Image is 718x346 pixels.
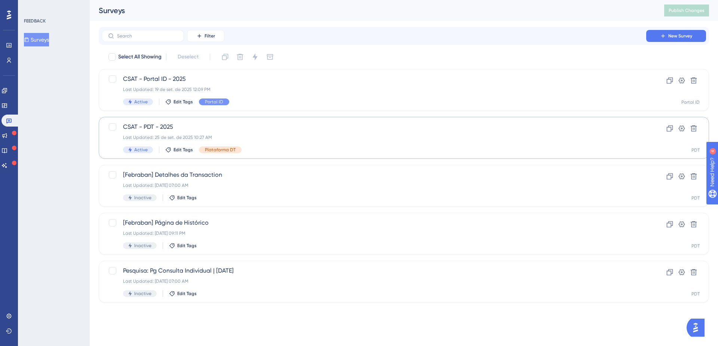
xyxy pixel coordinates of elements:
[134,99,148,105] span: Active
[165,99,193,105] button: Edit Tags
[205,33,215,39] span: Filter
[691,147,700,153] div: PDT
[205,147,236,153] span: Plataforma DT
[681,99,700,105] div: Portal ID
[134,291,151,297] span: Inactive
[205,99,223,105] span: Portal ID
[174,99,193,105] span: Edit Tags
[24,18,46,24] div: FEEDBACK
[123,266,625,275] span: Pesquisa: Pg Consulta Individual | [DATE]
[123,170,625,179] span: [Febraban] Detalhes da Transaction
[123,278,625,284] div: Last Updated: [DATE] 07:00 AM
[117,33,178,39] input: Search
[178,52,199,61] span: Deselect
[171,50,205,64] button: Deselect
[669,7,705,13] span: Publish Changes
[169,291,197,297] button: Edit Tags
[123,75,625,84] span: CSAT - Portal ID - 2025
[123,122,625,131] span: CSAT - PDT - 2025
[691,195,700,201] div: PDT
[187,30,224,42] button: Filter
[177,243,197,249] span: Edit Tags
[664,4,709,16] button: Publish Changes
[169,195,197,201] button: Edit Tags
[134,147,148,153] span: Active
[177,291,197,297] span: Edit Tags
[123,230,625,236] div: Last Updated: [DATE] 09:11 PM
[123,182,625,188] div: Last Updated: [DATE] 07:00 AM
[134,243,151,249] span: Inactive
[174,147,193,153] span: Edit Tags
[99,5,645,16] div: Surveys
[687,316,709,339] iframe: UserGuiding AI Assistant Launcher
[118,52,162,61] span: Select All Showing
[177,195,197,201] span: Edit Tags
[18,2,47,11] span: Need Help?
[123,134,625,140] div: Last Updated: 25 de set. de 2025 10:27 AM
[646,30,706,42] button: New Survey
[134,195,151,201] span: Inactive
[123,218,625,227] span: [Febraban] Página de Histórico
[123,86,625,92] div: Last Updated: 19 de set. de 2025 12:09 PM
[668,33,692,39] span: New Survey
[24,33,49,46] button: Surveys
[165,147,193,153] button: Edit Tags
[691,243,700,249] div: PDT
[52,4,54,10] div: 4
[691,291,700,297] div: PDT
[169,243,197,249] button: Edit Tags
